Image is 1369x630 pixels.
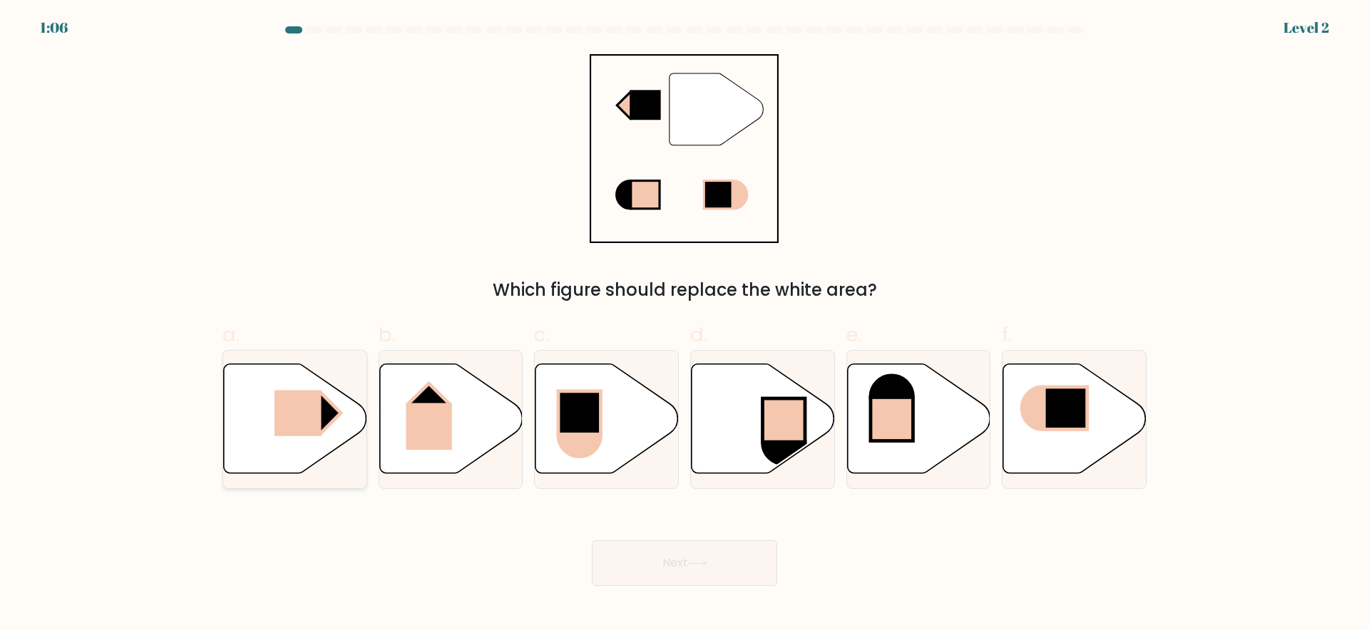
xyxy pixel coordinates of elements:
span: f. [1002,321,1012,348]
button: Next [592,540,777,586]
span: b. [379,321,396,348]
div: 1:06 [40,17,68,38]
div: Which figure should replace the white area? [231,277,1138,303]
g: " [670,73,764,145]
span: c. [534,321,550,348]
span: a. [222,321,240,348]
span: d. [690,321,707,348]
div: Level 2 [1283,17,1329,38]
span: e. [846,321,862,348]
